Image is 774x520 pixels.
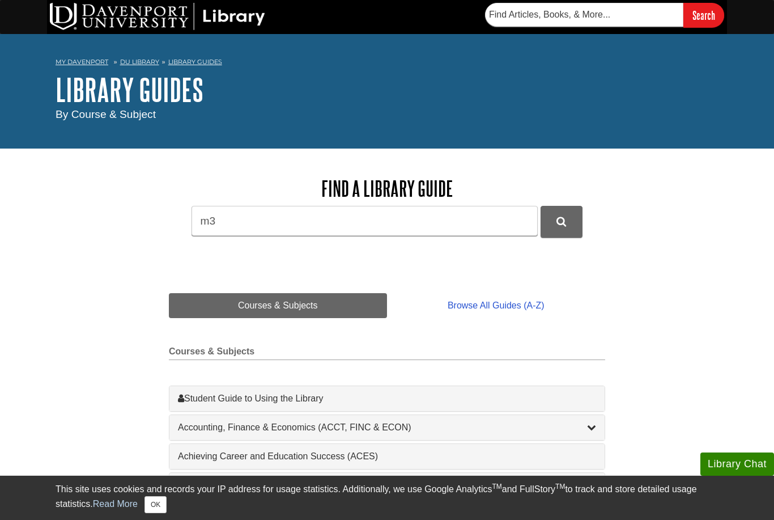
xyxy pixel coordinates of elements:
[555,483,565,491] sup: TM
[485,3,724,27] form: Searches DU Library's articles, books, and more
[192,206,538,236] input: Search by Course or Subject...
[56,483,718,513] div: This site uses cookies and records your IP address for usage statistics. Additionally, we use Goo...
[492,483,501,491] sup: TM
[56,54,718,73] nav: breadcrumb
[93,499,138,509] a: Read More
[683,3,724,27] input: Search
[56,57,108,67] a: My Davenport
[178,421,596,434] a: Accounting, Finance & Economics (ACCT, FINC & ECON)
[387,293,605,318] a: Browse All Guides (A-Z)
[168,58,222,66] a: Library Guides
[120,58,159,66] a: DU Library
[50,3,265,30] img: DU Library
[169,346,605,360] h2: Courses & Subjects
[556,217,566,227] i: Search Library Guides
[178,392,596,405] a: Student Guide to Using the Library
[700,453,774,476] button: Library Chat
[485,3,683,27] input: Find Articles, Books, & More...
[169,177,605,200] h2: Find a Library Guide
[178,450,596,463] a: Achieving Career and Education Success (ACES)
[56,73,718,107] h1: Library Guides
[144,496,167,513] button: Close
[169,293,387,318] a: Courses & Subjects
[56,107,718,123] div: By Course & Subject
[541,206,582,237] button: DU Library Guides Search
